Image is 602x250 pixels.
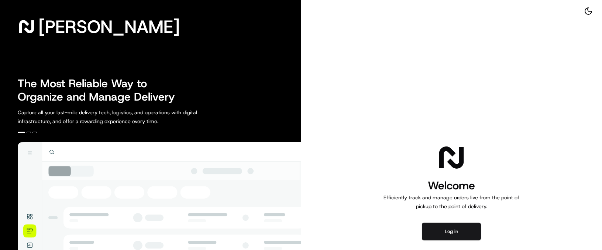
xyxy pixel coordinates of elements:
span: [PERSON_NAME] [38,19,180,34]
button: Log in [422,223,481,240]
p: Capture all your last-mile delivery tech, logistics, and operations with digital infrastructure, ... [18,108,230,126]
p: Efficiently track and manage orders live from the point of pickup to the point of delivery. [381,193,522,211]
h1: Welcome [381,178,522,193]
h2: The Most Reliable Way to Organize and Manage Delivery [18,77,183,104]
